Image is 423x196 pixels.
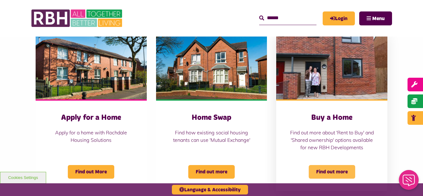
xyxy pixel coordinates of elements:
p: Find how existing social housing tenants can use 'Mutual Exchange' [168,129,255,144]
span: Find out More [68,165,114,179]
span: Find out more [309,165,355,179]
img: RBH [31,6,124,30]
a: MyRBH [323,11,355,25]
img: Longridge Drive Keys [276,30,387,99]
h3: Buy a Home [289,113,375,123]
span: Find out more [188,165,235,179]
a: Home Swap Find how existing social housing tenants can use 'Mutual Exchange' Find out more [156,30,267,191]
h3: Apply for a Home [48,113,134,123]
span: Menu [372,16,385,21]
p: Find out more about 'Rent to Buy' and 'Shared ownership' options available for new RBH Developments [289,129,375,151]
a: Belton Avenue Apply for a Home Apply for a home with Rochdale Housing Solutions Find out More - o... [36,30,147,191]
img: Belton Ave 07 [156,30,267,99]
img: Belton Avenue [36,30,147,99]
button: Navigation [359,11,392,25]
p: Apply for a home with Rochdale Housing Solutions [48,129,134,144]
h3: Home Swap [168,113,255,123]
a: Buy a Home Find out more about 'Rent to Buy' and 'Shared ownership' options available for new RBH... [276,30,387,191]
input: Search [259,11,316,25]
iframe: Netcall Web Assistant for live chat [395,168,423,196]
button: Language & Accessibility [172,185,248,194]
